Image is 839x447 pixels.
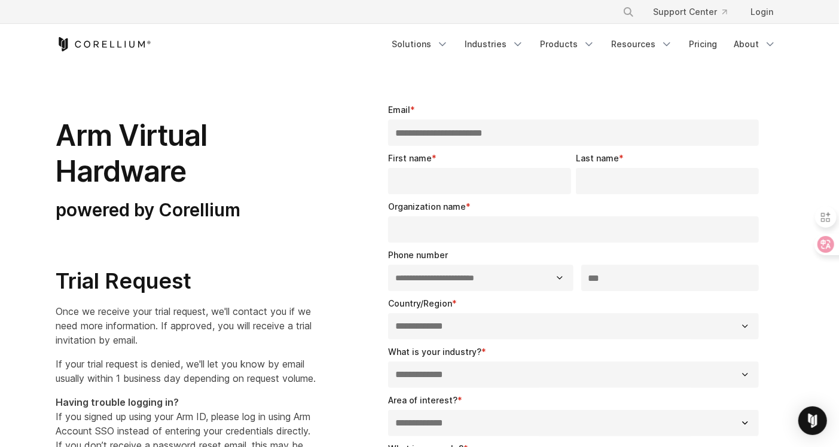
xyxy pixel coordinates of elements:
span: Last name [576,153,619,163]
span: Area of interest? [388,395,457,405]
h3: powered by Corellium [56,199,316,222]
a: Login [742,1,783,23]
span: If your trial request is denied, we'll let you know by email usually within 1 business day depend... [56,358,316,384]
a: About [727,33,783,55]
span: First name [388,153,432,163]
button: Search [618,1,639,23]
div: Navigation Menu [608,1,783,23]
a: Support Center [644,1,737,23]
a: Products [533,33,602,55]
div: Navigation Menu [385,33,783,55]
span: What is your industry? [388,347,481,357]
span: Country/Region [388,298,452,308]
strong: Having trouble logging in? [56,396,179,408]
a: Resources [605,33,680,55]
span: Organization name [388,201,466,212]
a: Industries [458,33,531,55]
h2: Trial Request [56,268,316,295]
a: Solutions [385,33,456,55]
span: Email [388,105,410,115]
span: Phone number [388,250,448,260]
a: Corellium Home [56,37,151,51]
h1: Arm Virtual Hardware [56,118,316,189]
a: Pricing [682,33,725,55]
span: Once we receive your trial request, we'll contact you if we need more information. If approved, y... [56,305,312,346]
div: Open Intercom Messenger [798,406,827,435]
